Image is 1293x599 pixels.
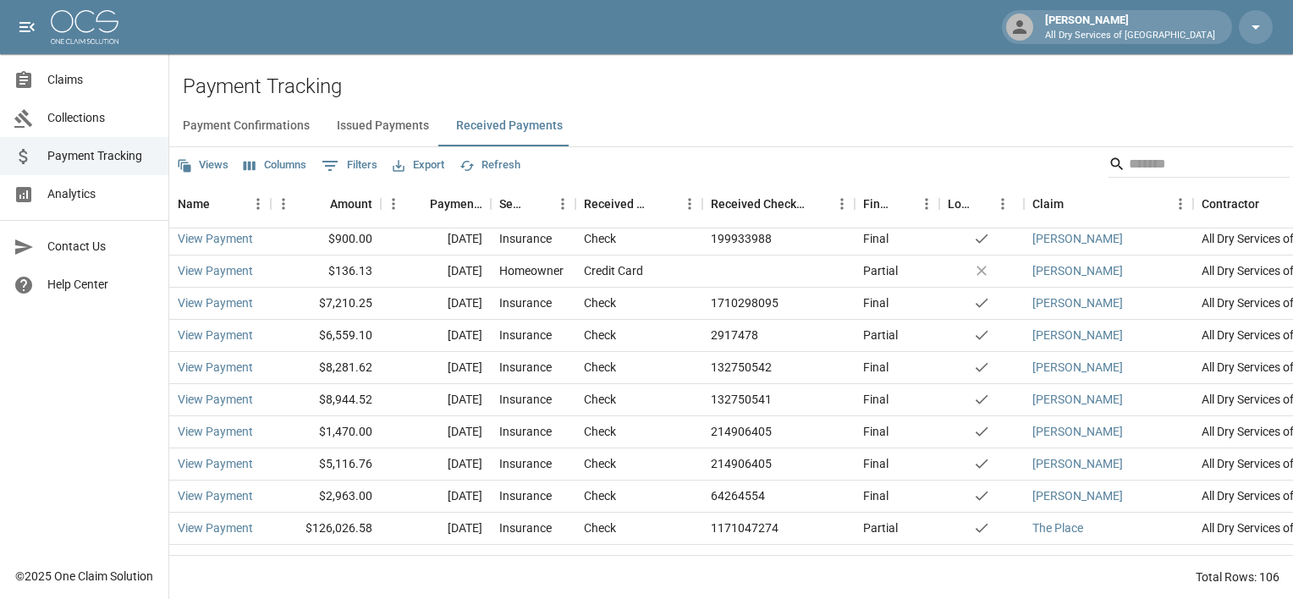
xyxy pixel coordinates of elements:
div: Insurance [499,519,552,536]
button: Received Payments [443,106,576,146]
div: Final [863,230,889,247]
a: [PERSON_NAME] [1032,294,1123,311]
div: dynamic tabs [169,106,1293,146]
button: Export [388,152,448,179]
div: Lockbox [939,180,1024,228]
p: All Dry Services of [GEOGRAPHIC_DATA] [1045,29,1215,43]
div: Insurance [499,455,552,472]
div: [DATE] [381,545,491,577]
div: Received Method [584,180,653,228]
div: [DATE] [381,256,491,288]
div: Homeowner [499,262,564,279]
img: ocs-logo-white-transparent.png [51,10,118,44]
button: Issued Payments [323,106,443,146]
div: Name [169,180,271,228]
button: Menu [1168,191,1193,217]
div: 199933988 [711,230,772,247]
div: Claim [1024,180,1193,228]
div: Check [584,391,616,408]
button: Menu [990,191,1015,217]
a: View Payment [178,552,253,569]
div: Amount [271,180,381,228]
div: $136.13 [271,256,381,288]
div: Final [863,391,889,408]
div: Name [178,180,210,228]
button: Views [173,152,233,179]
h2: Payment Tracking [183,74,1293,99]
button: Sort [1064,192,1087,216]
div: Check [584,455,616,472]
button: Menu [550,191,575,217]
div: $7,273.40 [271,545,381,577]
div: Received Check Number [711,180,806,228]
a: View Payment [178,423,253,440]
a: [PERSON_NAME] [1032,230,1123,247]
div: Partial [863,327,898,343]
div: Search [1109,151,1290,181]
span: Help Center [47,276,155,294]
a: View Payment [178,455,253,472]
div: Check [584,230,616,247]
div: 1171047274 [711,519,779,536]
a: [PERSON_NAME] [1032,359,1123,376]
div: Sender [499,180,526,228]
div: $8,944.52 [271,384,381,416]
div: Insurance [499,391,552,408]
div: [DATE] [381,481,491,513]
div: Check [584,294,616,311]
div: [DATE] [381,513,491,545]
div: © 2025 One Claim Solution [15,568,153,585]
div: $900.00 [271,223,381,256]
div: [DATE] [381,223,491,256]
span: Payment Tracking [47,147,155,165]
div: [DATE] [381,352,491,384]
div: 214906405 [711,455,772,472]
div: Payment Date [430,180,482,228]
div: Received Check Number [702,180,855,228]
div: [DATE] [381,320,491,352]
div: Final/Partial [855,180,939,228]
div: Final [863,455,889,472]
div: Lockbox [948,180,971,228]
span: Contact Us [47,238,155,256]
div: Claim [1032,180,1064,228]
button: Menu [381,191,406,217]
div: $8,281.62 [271,352,381,384]
button: Menu [245,191,271,217]
div: Contractor Rec'd [584,552,672,569]
div: Check [584,327,616,343]
div: [PERSON_NAME] [1038,12,1222,42]
span: Collections [47,109,155,127]
button: Sort [1259,192,1283,216]
a: View Payment [178,359,253,376]
button: Sort [406,192,430,216]
div: Payment Date [381,180,491,228]
span: Claims [47,71,155,89]
div: 214906405 [711,423,772,440]
a: [PERSON_NAME] [1032,552,1123,569]
a: View Payment [178,487,253,504]
button: Menu [271,191,296,217]
button: Sort [971,192,995,216]
div: Partial [863,519,898,536]
div: Credit Card [584,262,643,279]
a: The Place [1032,519,1083,536]
button: Menu [829,191,855,217]
div: Final/Partial [863,180,890,228]
div: Insurance [499,487,552,504]
button: Menu [914,191,939,217]
div: $6,559.10 [271,320,381,352]
a: View Payment [178,519,253,536]
div: 64264554 [711,487,765,504]
div: Check [584,423,616,440]
div: Insurance [499,327,552,343]
div: Amount [330,180,372,228]
div: Final [863,294,889,311]
button: Sort [306,192,330,216]
div: Final [863,487,889,504]
div: Check [584,519,616,536]
a: [PERSON_NAME] [1032,391,1123,408]
div: Final [863,423,889,440]
a: [PERSON_NAME] [1032,455,1123,472]
div: Partial [863,552,898,569]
